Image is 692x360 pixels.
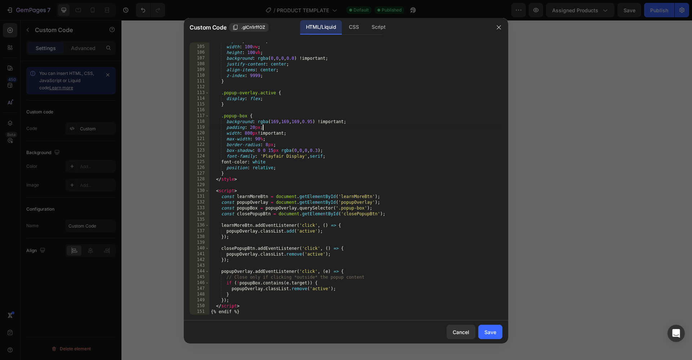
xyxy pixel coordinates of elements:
div: 127 [190,171,209,176]
button: Save [478,325,502,339]
div: 137 [190,228,209,234]
div: 136 [190,222,209,228]
div: 118 [190,119,209,125]
span: .gICn1rffOZ [241,24,265,31]
button: .gICn1rffOZ [229,23,269,32]
div: 121 [190,136,209,142]
div: Script [366,20,391,35]
div: 106 [190,50,209,55]
div: HTML/Liquid [300,20,342,35]
div: Cancel [453,328,469,336]
div: 115 [190,102,209,107]
div: 138 [190,234,209,240]
div: 150 [190,303,209,309]
div: 108 [190,61,209,67]
div: 110 [190,73,209,78]
div: 120 [190,130,209,136]
div: 143 [190,263,209,269]
div: 146 [190,280,209,286]
div: 144 [190,269,209,274]
div: 145 [190,274,209,280]
div: 122 [190,142,209,148]
div: 151 [190,309,209,315]
div: 141 [190,251,209,257]
div: 116 [190,107,209,113]
div: 117 [190,113,209,119]
div: 113 [190,90,209,96]
div: 147 [190,286,209,292]
div: 124 [190,153,209,159]
div: 107 [190,55,209,61]
div: 114 [190,96,209,102]
div: 111 [190,78,209,84]
div: 134 [190,211,209,217]
button: Cancel [447,325,475,339]
div: 148 [190,292,209,297]
div: 149 [190,297,209,303]
span: Custom Code [190,23,226,32]
div: 139 [190,240,209,246]
div: 129 [190,182,209,188]
div: 126 [190,165,209,171]
div: 105 [190,44,209,50]
div: CSS [343,20,364,35]
div: 109 [190,67,209,73]
div: 142 [190,257,209,263]
div: Save [484,328,496,336]
div: 132 [190,199,209,205]
div: 112 [190,84,209,90]
div: 128 [190,176,209,182]
div: 125 [190,159,209,165]
div: 140 [190,246,209,251]
div: 133 [190,205,209,211]
div: 119 [190,125,209,130]
div: Open Intercom Messenger [667,325,685,342]
div: 135 [190,217,209,222]
div: 123 [190,148,209,153]
div: 131 [190,194,209,199]
div: 130 [190,188,209,194]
